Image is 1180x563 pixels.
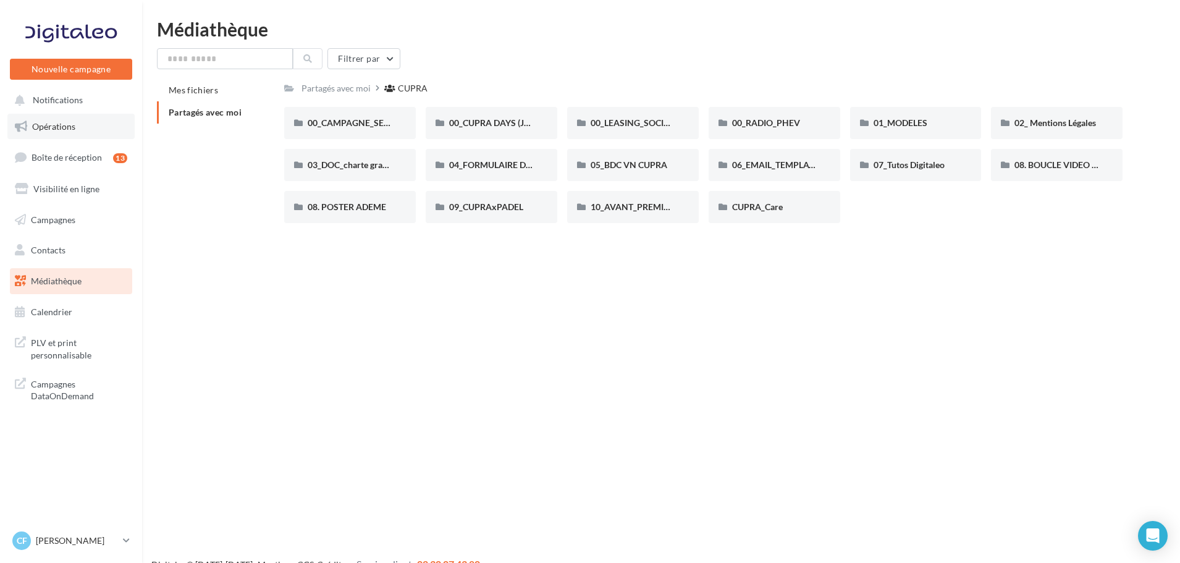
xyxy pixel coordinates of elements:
[10,59,132,80] button: Nouvelle campagne
[308,159,470,170] span: 03_DOC_charte graphique et GUIDELINES
[449,159,633,170] span: 04_FORMULAIRE DES DEMANDES CRÉATIVES
[7,299,135,325] a: Calendrier
[157,20,1165,38] div: Médiathèque
[33,184,99,194] span: Visibilité en ligne
[449,117,539,128] span: 00_CUPRA DAYS (JPO)
[17,535,27,547] span: CF
[1014,117,1096,128] span: 02_ Mentions Légales
[33,95,83,106] span: Notifications
[169,107,242,117] span: Partagés avec moi
[591,117,728,128] span: 00_LEASING_SOCIAL_ÉLECTRIQUE
[7,207,135,233] a: Campagnes
[36,535,118,547] p: [PERSON_NAME]
[31,376,127,402] span: Campagnes DataOnDemand
[31,334,127,361] span: PLV et print personnalisable
[31,307,72,317] span: Calendrier
[591,159,667,170] span: 05_BDC VN CUPRA
[301,82,371,95] div: Partagés avec moi
[32,152,102,163] span: Boîte de réception
[732,201,783,212] span: CUPRA_Care
[327,48,400,69] button: Filtrer par
[7,237,135,263] a: Contacts
[31,214,75,224] span: Campagnes
[169,85,218,95] span: Mes fichiers
[398,82,428,95] div: CUPRA
[7,114,135,140] a: Opérations
[7,371,135,407] a: Campagnes DataOnDemand
[1138,521,1168,551] div: Open Intercom Messenger
[7,176,135,202] a: Visibilité en ligne
[732,117,800,128] span: 00_RADIO_PHEV
[7,268,135,294] a: Médiathèque
[874,159,945,170] span: 07_Tutos Digitaleo
[7,144,135,171] a: Boîte de réception13
[449,201,523,212] span: 09_CUPRAxPADEL
[1014,159,1178,170] span: 08. BOUCLE VIDEO ECRAN SHOWROOM
[308,117,423,128] span: 00_CAMPAGNE_SEPTEMBRE
[10,529,132,552] a: CF [PERSON_NAME]
[874,117,927,128] span: 01_MODELES
[31,245,65,255] span: Contacts
[113,153,127,163] div: 13
[591,201,793,212] span: 10_AVANT_PREMIÈRES_CUPRA (VENTES PRIVEES)
[32,121,75,132] span: Opérations
[7,329,135,366] a: PLV et print personnalisable
[31,276,82,286] span: Médiathèque
[732,159,875,170] span: 06_EMAIL_TEMPLATE HTML CUPRA
[308,201,386,212] span: 08. POSTER ADEME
